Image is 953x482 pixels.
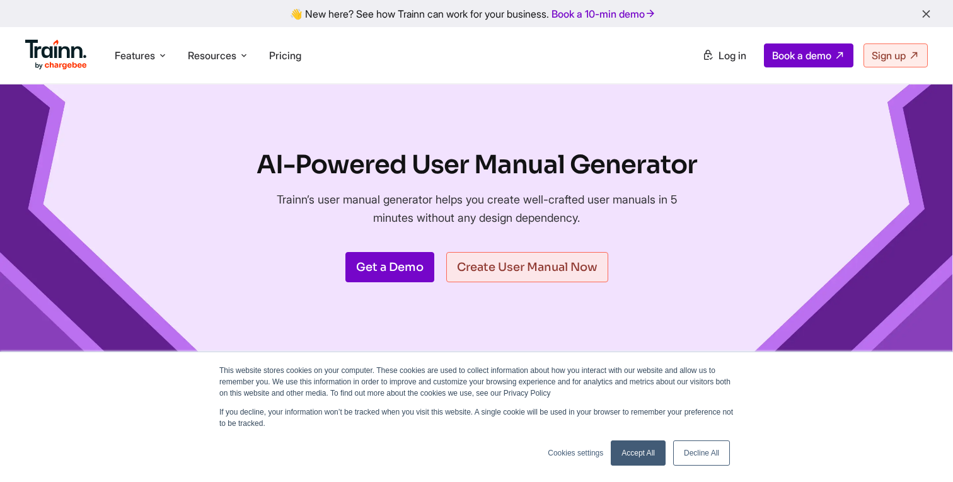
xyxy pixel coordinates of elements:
[772,49,831,62] span: Book a demo
[549,5,659,23] a: Book a 10-min demo
[890,422,953,482] iframe: Chat Widget
[8,8,945,20] div: 👋 New here? See how Trainn can work for your business.
[611,440,666,466] a: Accept All
[345,252,434,282] a: Get a Demo
[764,43,853,67] a: Book a demo
[863,43,928,67] a: Sign up
[446,252,608,282] a: Create User Manual Now
[257,147,697,183] h1: AI-Powered User Manual Generator
[188,49,236,62] span: Resources
[673,440,730,466] a: Decline All
[219,406,734,429] p: If you decline, your information won’t be tracked when you visit this website. A single cookie wi...
[719,49,746,62] span: Log in
[219,365,734,399] p: This website stores cookies on your computer. These cookies are used to collect information about...
[25,40,87,70] img: Trainn Logo
[548,447,603,459] a: Cookies settings
[269,49,301,62] a: Pricing
[115,49,155,62] span: Features
[695,44,754,67] a: Log in
[872,49,906,62] span: Sign up
[265,190,688,227] p: Trainn’s user manual generator helps you create well-crafted user manuals in 5 minutes without an...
